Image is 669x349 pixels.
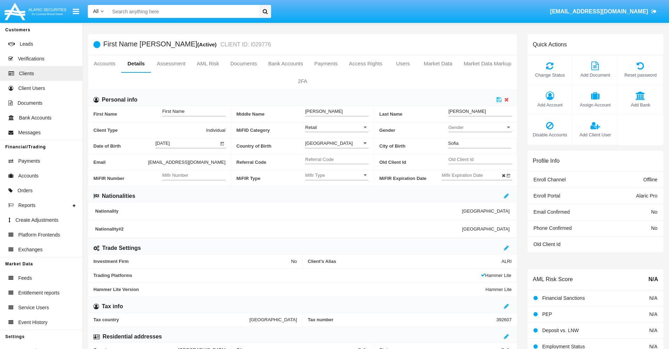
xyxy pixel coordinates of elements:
input: Search [109,5,257,18]
span: N/A [649,295,657,301]
span: Feeds [18,274,32,282]
span: Change Status [531,72,569,78]
span: No [291,259,297,264]
span: Hammer Lite [481,273,511,278]
span: Add Client User [576,131,614,138]
a: Market Data [418,55,458,72]
span: Nationality [95,208,462,214]
span: Create Adjustments [15,216,58,224]
a: Payments [309,55,343,72]
span: Nationality #2 [95,226,462,232]
button: Open calendar [219,140,226,147]
a: [EMAIL_ADDRESS][DOMAIN_NAME] [547,2,660,21]
span: Messages [18,129,41,136]
span: Add Document [576,72,614,78]
span: Orders [18,187,33,194]
span: MiFID Category [236,122,305,138]
span: Add Account [531,102,569,108]
span: Old Client Id [533,241,560,247]
span: Financial Sanctions [542,295,585,301]
span: Bank Accounts [19,114,52,122]
span: Verifications [18,55,44,63]
span: MiFIR Number [93,170,162,186]
span: Reports [18,202,35,209]
span: Client Users [18,85,45,92]
span: All [93,8,99,14]
span: PEP [542,311,552,317]
h6: Quick Actions [533,41,567,48]
span: Alaric Pro [636,193,657,199]
a: 2FA [88,73,517,90]
span: Service Users [18,304,49,311]
span: Middle Name [236,106,305,122]
h6: Profile Info [533,157,559,164]
a: Bank Accounts [263,55,309,72]
span: Entitlement reports [18,289,60,297]
span: Tax country [93,317,249,322]
span: [EMAIL_ADDRESS][DOMAIN_NAME] [148,159,225,166]
span: Clients [19,70,34,77]
span: Platform Frontends [18,231,60,239]
span: First Name [93,106,162,122]
span: Retail [305,125,317,130]
span: Deposit vs. LNW [542,328,579,333]
span: Reset password [622,72,660,78]
span: MiFIR Type [236,170,305,186]
span: Accounts [18,172,39,180]
span: Client Type [93,127,206,134]
span: Tax number [308,317,497,322]
span: Leads [20,40,33,48]
span: MiFIR Expiration Date [379,170,442,186]
span: Old Client Id [379,154,448,170]
span: N/A [649,328,657,333]
span: Payments [18,157,40,165]
span: [GEOGRAPHIC_DATA] [462,208,510,214]
span: Enroll Portal [533,193,560,199]
span: No [651,209,657,215]
a: Market Data Markup [458,55,517,72]
h6: Trade Settings [102,244,141,252]
h5: First Name [PERSON_NAME] [103,40,271,49]
img: Logo image [4,1,67,22]
span: Date of Birth [93,138,156,154]
span: No [651,225,657,231]
span: Assign Account [576,102,614,108]
button: Open calendar [505,172,512,179]
a: Documents [225,55,263,72]
span: Mifir Type [305,172,362,178]
span: Enroll Channel [533,177,566,182]
h6: Nationalities [102,192,135,200]
span: Disable Accounts [531,131,569,138]
span: 392607 [497,317,512,322]
span: Referral Code [236,154,305,170]
h6: Tax info [102,303,123,310]
span: City of Birth [379,138,448,154]
span: Documents [18,99,42,107]
div: (Active) [197,40,219,49]
span: Add Bank [622,102,660,108]
h6: Personal info [102,96,137,104]
a: Assessment [151,55,191,72]
span: Trading Platforms [93,273,481,278]
span: Offline [643,177,657,182]
span: Phone Confirmed [533,225,572,231]
span: N/A [649,311,657,317]
span: Exchanges [18,246,42,253]
span: Email Confirmed [533,209,570,215]
span: Hammer Lite Version [93,287,486,292]
span: Investment Firm [93,259,291,264]
span: Client’s Alias [308,259,502,264]
h6: AML Risk Score [533,276,573,283]
a: Accounts [88,55,121,72]
span: N/A [648,275,658,284]
span: Gender [379,122,448,138]
span: Event History [18,319,47,326]
span: [GEOGRAPHIC_DATA] [249,317,297,322]
span: [EMAIL_ADDRESS][DOMAIN_NAME] [550,8,648,14]
a: Access Rights [343,55,388,72]
a: AML Risk [191,55,225,72]
span: Last Name [379,106,448,122]
span: Hammer Lite [486,287,512,292]
a: Users [388,55,418,72]
span: Email [93,159,148,166]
